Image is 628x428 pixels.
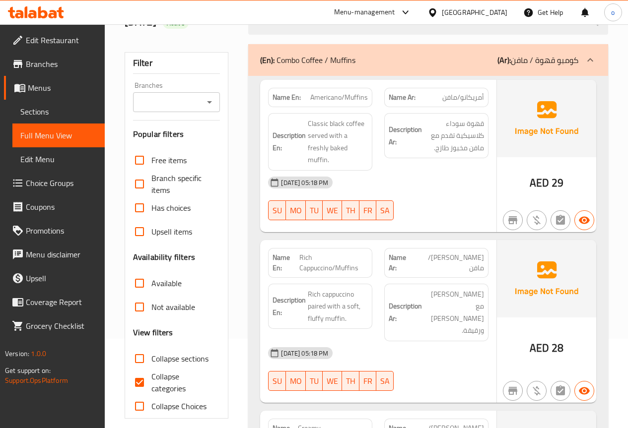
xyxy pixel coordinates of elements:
span: Collapse categories [151,370,212,394]
strong: Name Ar: [389,92,416,103]
div: Filter [133,53,220,74]
a: Edit Restaurant [4,28,105,52]
span: FR [363,374,372,388]
span: TH [346,374,355,388]
button: Not has choices [551,381,570,401]
a: Edit Menu [12,147,105,171]
p: كومبو قهوة / مافن [497,54,578,66]
span: [DATE] 05:18 PM [277,178,332,187]
span: Coverage Report [26,296,97,308]
span: Menu disclaimer [26,248,97,260]
button: TH [342,371,359,391]
span: Has choices [151,202,191,214]
a: Support.OpsPlatform [5,374,68,387]
strong: Name En: [273,92,301,103]
span: [DATE] 05:18 PM [277,349,332,358]
strong: Description En: [273,129,306,154]
button: Not has choices [551,210,570,230]
button: SU [268,371,286,391]
a: Menus [4,76,105,100]
button: FR [359,371,376,391]
span: SA [380,374,390,388]
span: TU [310,374,319,388]
span: SA [380,203,390,218]
button: Open [203,95,216,109]
span: Upsell items [151,226,192,238]
span: MO [290,203,302,218]
div: [GEOGRAPHIC_DATA] [442,7,507,18]
span: Edit Menu [20,153,97,165]
span: 1.0.0 [31,347,46,360]
img: Ae5nvW7+0k+MAAAAAElFTkSuQmCC [497,240,596,317]
span: FR [363,203,372,218]
strong: Name Ar: [389,252,415,273]
a: Coverage Report [4,290,105,314]
button: Not branch specific item [503,210,523,230]
a: Coupons [4,195,105,219]
button: FR [359,200,376,220]
button: Available [574,381,594,401]
span: [PERSON_NAME]/مافن [415,252,484,273]
div: Menu-management [334,6,395,18]
span: Version: [5,347,29,360]
a: Full Menu View [12,123,105,147]
span: Branches [26,58,97,70]
a: Promotions [4,219,105,243]
h3: View filters [133,327,173,338]
button: WE [323,200,342,220]
span: كابتشينو غني مع مافن ناعمة ورقيقة. [424,288,484,337]
strong: Description Ar: [389,123,422,148]
a: Grocery Checklist [4,314,105,338]
span: AED [530,173,549,192]
span: Available [151,277,182,289]
span: Free items [151,154,187,166]
img: Ae5nvW7+0k+MAAAAAElFTkSuQmCC [497,80,596,157]
span: Classic black coffee served with a freshly baked muffin. [308,118,368,166]
span: Rich cappuccino paired with a soft, fluffy muffin. [308,288,368,325]
span: Full Menu View [20,129,97,141]
button: MO [286,200,306,220]
button: Available [574,210,594,230]
a: Menu disclaimer [4,243,105,266]
button: Not branch specific item [503,381,523,401]
button: Purchased item [527,210,547,230]
span: o [611,7,615,18]
b: (En): [260,53,275,67]
span: Sections [20,106,97,118]
strong: Description Ar: [389,300,422,324]
span: Choice Groups [26,177,97,189]
span: Grocery Checklist [26,320,97,332]
a: Branches [4,52,105,76]
span: WE [327,203,338,218]
span: AED [530,338,549,358]
span: Promotions [26,225,97,237]
span: SU [273,203,282,218]
button: Purchased item [527,381,547,401]
strong: Name En: [273,252,299,273]
div: (En): Combo Coffee / Muffins(Ar):كومبو قهوة / مافن [248,44,608,76]
button: TU [306,200,323,220]
button: MO [286,371,306,391]
a: Choice Groups [4,171,105,195]
span: 28 [552,338,563,358]
span: TH [346,203,355,218]
a: Sections [12,100,105,123]
h3: Availability filters [133,251,195,263]
span: Collapse Choices [151,400,207,412]
button: TH [342,200,359,220]
span: Collapse sections [151,353,209,365]
span: Menus [28,82,97,94]
button: SU [268,200,286,220]
span: Edit Restaurant [26,34,97,46]
span: Coupons [26,201,97,213]
h3: Popular filters [133,128,220,140]
p: Combo Coffee / Muffins [260,54,355,66]
button: TU [306,371,323,391]
b: (Ar): [497,53,511,67]
button: SA [376,371,394,391]
span: Not available [151,301,195,313]
span: Americano/Muffins [310,92,368,103]
span: 29 [552,173,563,192]
a: Upsell [4,266,105,290]
span: Branch specific items [151,172,212,196]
